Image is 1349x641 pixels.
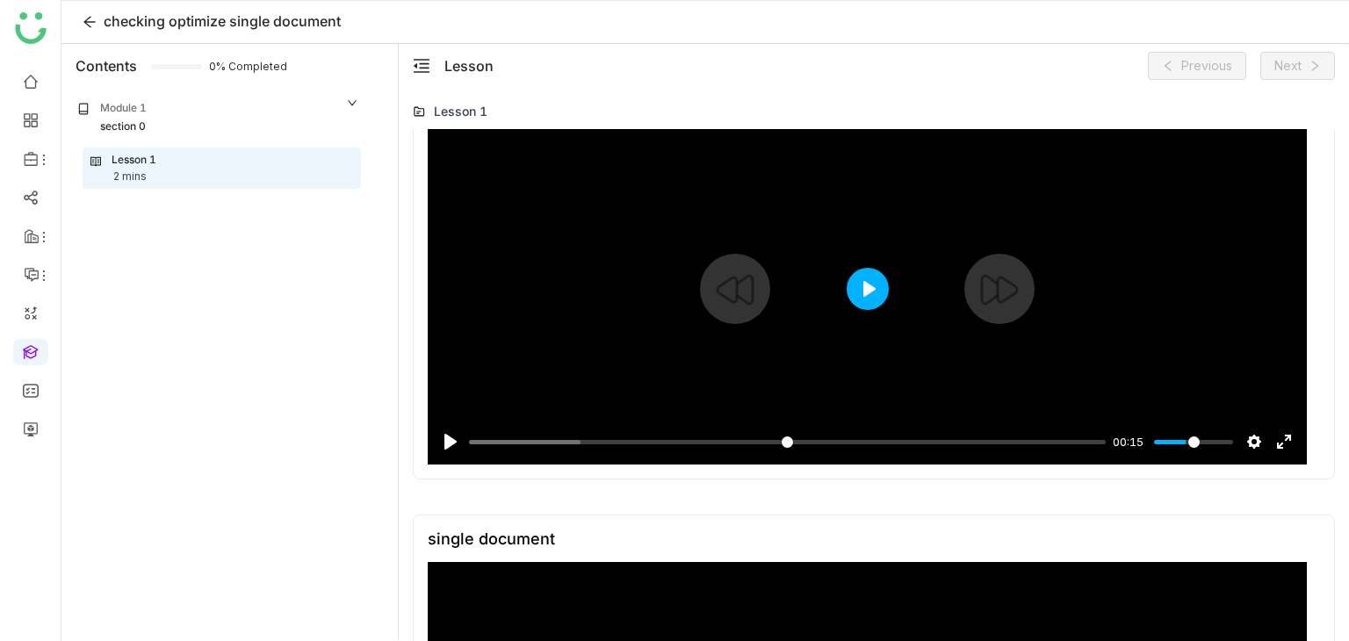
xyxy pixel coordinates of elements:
div: Module 1section 0 [65,88,372,148]
div: Lesson [444,55,494,76]
div: 2 mins [113,169,147,185]
button: Play [436,428,465,456]
img: lesson.svg [90,155,101,168]
div: single document [428,529,555,548]
div: section 0 [100,119,146,135]
div: Current time [1108,432,1148,451]
input: Seek [469,434,1106,450]
img: logo [15,12,47,44]
button: Play [847,268,889,310]
button: Next [1260,52,1335,80]
button: Previous [1148,52,1246,80]
span: menu-fold [413,57,430,75]
input: Volume [1154,434,1233,450]
span: checking optimize single document [104,12,341,30]
img: lms-folder.svg [413,105,425,118]
div: Contents [76,55,137,76]
button: menu-fold [413,57,430,76]
div: Lesson 1 [434,102,487,120]
div: Lesson 1 [112,152,156,169]
div: Module 1 [100,100,147,117]
span: 0% Completed [209,61,230,72]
